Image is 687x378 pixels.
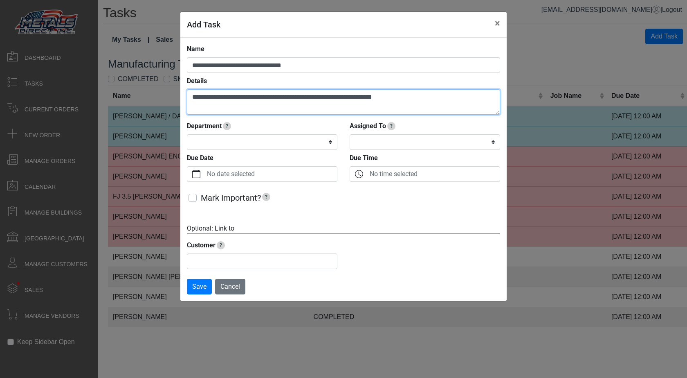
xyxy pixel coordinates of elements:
svg: calendar [192,170,200,178]
strong: Assigned To [350,122,386,130]
button: Close [488,12,507,35]
button: calendar [187,167,205,181]
button: Cancel [215,279,245,294]
strong: Name [187,45,204,53]
span: Track who this task is assigned to [387,122,395,130]
span: Marking a task as important will make it show up at the top of task lists [262,193,270,201]
span: Selecting a department will automatically assign to an employee in that department [223,122,231,130]
strong: Due Date [187,154,213,162]
label: No date selected [205,167,337,181]
h5: Add Task [187,18,220,31]
strong: Due Time [350,154,378,162]
span: Start typing to pull up a list of customers. You must select a customer from the list. [217,241,225,249]
svg: clock [355,170,363,178]
strong: Details [187,77,207,85]
button: Save [187,279,212,294]
div: Optional: Link to [187,224,500,234]
label: No time selected [368,167,500,181]
strong: Customer [187,241,216,249]
strong: Department [187,122,222,130]
button: clock [350,167,368,181]
label: Mark Important? [201,192,272,204]
span: Save [192,283,207,290]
